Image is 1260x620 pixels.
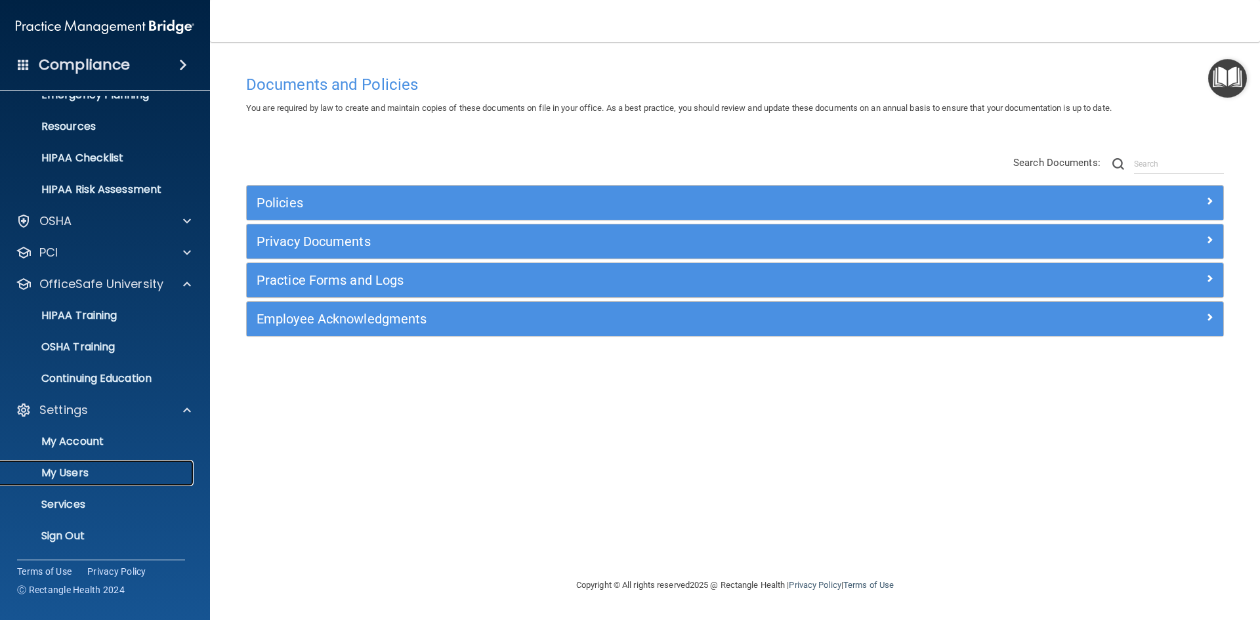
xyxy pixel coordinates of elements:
[257,270,1213,291] a: Practice Forms and Logs
[843,580,894,590] a: Terms of Use
[9,341,115,354] p: OSHA Training
[1112,158,1124,170] img: ic-search.3b580494.png
[1033,527,1244,579] iframe: Drift Widget Chat Controller
[257,273,969,287] h5: Practice Forms and Logs
[39,56,130,74] h4: Compliance
[87,565,146,578] a: Privacy Policy
[9,309,117,322] p: HIPAA Training
[1134,154,1224,174] input: Search
[9,529,188,543] p: Sign Out
[257,312,969,326] h5: Employee Acknowledgments
[9,183,188,196] p: HIPAA Risk Assessment
[16,402,191,418] a: Settings
[9,152,188,165] p: HIPAA Checklist
[9,372,188,385] p: Continuing Education
[246,103,1112,113] span: You are required by law to create and maintain copies of these documents on file in your office. ...
[257,196,969,210] h5: Policies
[39,402,88,418] p: Settings
[39,276,163,292] p: OfficeSafe University
[16,276,191,292] a: OfficeSafe University
[9,466,188,480] p: My Users
[257,234,969,249] h5: Privacy Documents
[17,565,72,578] a: Terms of Use
[16,213,191,229] a: OSHA
[9,435,188,448] p: My Account
[16,245,191,260] a: PCI
[39,245,58,260] p: PCI
[16,14,194,40] img: PMB logo
[246,76,1224,93] h4: Documents and Policies
[9,89,188,102] p: Emergency Planning
[9,120,188,133] p: Resources
[789,580,841,590] a: Privacy Policy
[9,498,188,511] p: Services
[257,192,1213,213] a: Policies
[1208,59,1247,98] button: Open Resource Center
[257,308,1213,329] a: Employee Acknowledgments
[495,564,975,606] div: Copyright © All rights reserved 2025 @ Rectangle Health | |
[257,231,1213,252] a: Privacy Documents
[39,213,72,229] p: OSHA
[17,583,125,596] span: Ⓒ Rectangle Health 2024
[1013,157,1101,169] span: Search Documents:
